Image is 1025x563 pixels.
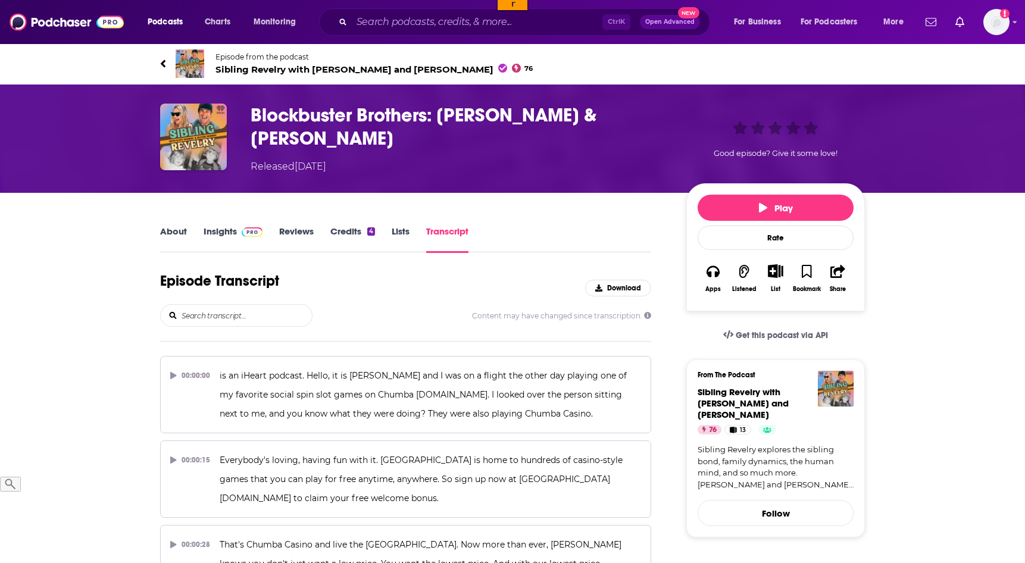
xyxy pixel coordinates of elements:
button: Show profile menu [983,9,1010,35]
button: open menu [875,12,918,32]
span: Content may have changed since transcription. [472,311,651,320]
button: Apps [698,257,729,300]
span: New [678,7,699,18]
h3: Blockbuster Brothers: James & Sean Gunn [251,104,667,150]
button: Play [698,195,854,221]
input: Search transcript... [180,305,312,326]
button: open menu [139,12,198,32]
span: For Podcasters [801,14,858,30]
div: Rate [698,226,854,250]
button: 00:00:00is an iHeart podcast. Hello, it is [PERSON_NAME] and I was on a flight the other day play... [160,356,651,433]
button: Follow [698,500,854,526]
button: open menu [726,12,796,32]
h3: From The Podcast [698,371,844,379]
span: 76 [524,66,533,71]
span: Logged in as HLodeiro [983,9,1010,35]
a: 13 [724,425,751,434]
button: Open AdvancedNew [640,15,700,29]
div: Show More ButtonList [760,257,791,300]
a: Sibling Revelry explores the sibling bond, family dynamics, the human mind, and so much more. [PE... [698,444,854,490]
button: open menu [245,12,311,32]
h1: Episode Transcript [160,272,279,290]
span: Sibling Revelry with [PERSON_NAME] and [PERSON_NAME] [215,64,533,75]
span: Get this podcast via API [736,330,828,340]
a: Get this podcast via API [714,321,837,350]
span: Good episode? Give it some love! [714,149,837,158]
a: Charts [197,12,237,32]
span: 13 [740,424,746,436]
div: Apps [705,286,721,293]
a: Transcript [426,226,468,253]
img: Podchaser Pro [242,227,262,237]
div: Search podcasts, credits, & more... [330,8,721,36]
span: Ctrl K [602,14,630,30]
span: Podcasts [148,14,183,30]
a: Show notifications dropdown [951,12,969,32]
span: 76 [709,424,717,436]
a: 76 [698,425,721,434]
div: 00:00:00 [170,366,210,385]
svg: Add a profile image [1000,9,1010,18]
button: 00:00:15Everybody's loving, having fun with it. [GEOGRAPHIC_DATA] is home to hundreds of casino-s... [160,440,651,518]
a: Show notifications dropdown [921,12,941,32]
div: Bookmark [793,286,821,293]
div: List [771,285,780,293]
span: Sibling Revelry with [PERSON_NAME] and [PERSON_NAME] [698,386,789,420]
span: Open Advanced [645,19,695,25]
a: About [160,226,187,253]
a: Reviews [279,226,314,253]
button: Listened [729,257,760,300]
img: Blockbuster Brothers: James & Sean Gunn [160,104,227,170]
div: 4 [367,227,375,236]
span: Play [759,202,793,214]
a: Credits4 [330,226,375,253]
button: Show More Button [763,264,787,277]
div: Listened [732,286,757,293]
div: 00:00:28 [170,535,210,554]
a: Sibling Revelry with Kate Hudson and Oliver Hudson [698,386,789,420]
a: InsightsPodchaser Pro [204,226,262,253]
div: Released [DATE] [251,159,326,174]
img: Sibling Revelry with Kate Hudson and Oliver Hudson [176,49,204,78]
img: User Profile [983,9,1010,35]
span: For Business [734,14,781,30]
span: is an iHeart podcast. Hello, it is [PERSON_NAME] and I was on a flight the other day playing one ... [220,370,629,419]
button: Bookmark [791,257,822,300]
span: More [883,14,904,30]
img: Podchaser - Follow, Share and Rate Podcasts [10,11,124,33]
button: open menu [793,12,875,32]
a: Lists [392,226,410,253]
button: Share [823,257,854,300]
div: Share [830,286,846,293]
span: Download [607,284,641,292]
a: Sibling Revelry with Kate Hudson and Oliver HudsonEpisode from the podcastSibling Revelry with [P... [160,49,865,78]
span: Episode from the podcast [215,52,533,61]
span: Everybody's loving, having fun with it. [GEOGRAPHIC_DATA] is home to hundreds of casino-style gam... [220,455,625,503]
input: Search podcasts, credits, & more... [352,12,602,32]
img: Sibling Revelry with Kate Hudson and Oliver Hudson [818,371,854,406]
span: Charts [205,14,230,30]
span: Monitoring [254,14,296,30]
div: 00:00:15 [170,451,210,470]
button: Download [585,280,651,296]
